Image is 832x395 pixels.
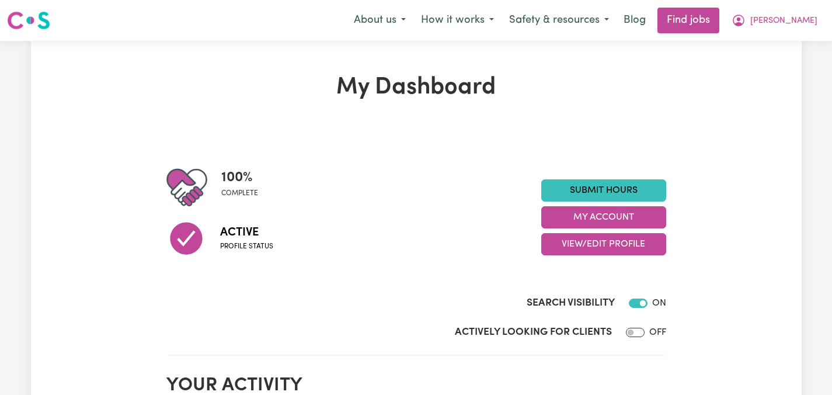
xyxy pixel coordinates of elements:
a: Careseekers logo [7,7,50,34]
button: About us [346,8,413,33]
img: Careseekers logo [7,10,50,31]
label: Search Visibility [527,296,615,311]
span: [PERSON_NAME] [750,15,817,27]
span: Active [220,224,273,241]
button: My Account [724,8,825,33]
span: ON [652,299,666,308]
a: Blog [617,8,653,33]
button: How it works [413,8,502,33]
a: Find jobs [657,8,719,33]
label: Actively Looking for Clients [455,325,612,340]
span: 100 % [221,167,258,188]
h1: My Dashboard [166,74,666,102]
span: complete [221,188,258,199]
span: Profile status [220,241,273,252]
span: OFF [649,328,666,337]
button: View/Edit Profile [541,233,666,255]
a: Submit Hours [541,179,666,202]
div: Profile completeness: 100% [221,167,267,208]
button: My Account [541,206,666,228]
button: Safety & resources [502,8,617,33]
